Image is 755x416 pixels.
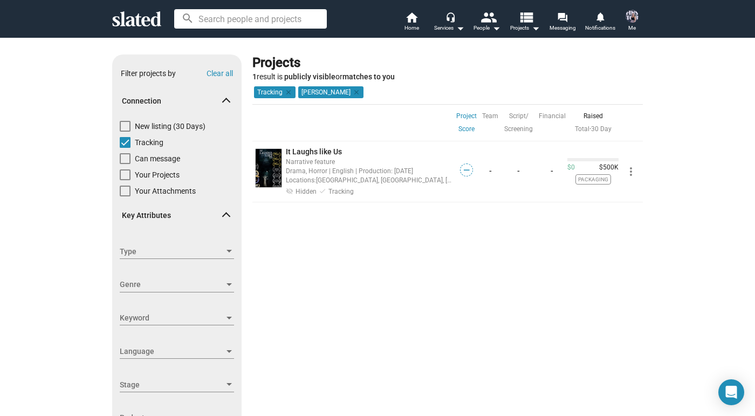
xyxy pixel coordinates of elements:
div: Open Intercom Messenger [718,379,744,405]
mat-chip: Tracking [254,86,296,98]
a: Financial [539,110,566,122]
button: People [468,11,506,35]
span: result is or [252,72,395,81]
span: Keyword [120,312,224,324]
span: Notifications [585,22,615,35]
span: Stage [120,379,224,391]
span: · [575,125,591,133]
mat-icon: view_list [518,9,534,25]
div: Narrative feature [286,156,452,167]
mat-icon: arrow_drop_down [454,22,466,35]
div: [GEOGRAPHIC_DATA], [GEOGRAPHIC_DATA], [GEOGRAPHIC_DATA] [286,175,452,185]
mat-icon: visibility_off [286,186,293,194]
mat-expansion-panel-header: Connection [112,84,242,119]
a: Messaging [544,11,581,35]
a: undefined [253,147,284,189]
b: publicly visible [284,72,335,81]
span: Locations: [286,176,316,184]
span: $0 [567,163,575,172]
span: Home [404,22,419,35]
mat-icon: done [319,186,326,194]
a: It Laughs like UsNarrative featureDrama, Horror | English | Production: [DATE]Locations:[GEOGRAPH... [286,147,452,197]
img: undefined [256,149,282,187]
span: Your Projects [135,169,180,180]
button: Nicole SellMe [619,8,645,36]
a: Total [575,125,589,133]
mat-expansion-panel-header: Key Attributes [112,199,242,233]
mat-icon: notifications [595,11,605,22]
a: Home [393,11,430,35]
div: Projects [252,54,639,72]
a: Team [482,110,498,122]
mat-icon: arrow_drop_down [529,22,542,35]
div: Services [434,22,464,35]
a: Script/ Screening [504,110,533,135]
mat-chip: [PERSON_NAME] [298,86,363,98]
mat-icon: home [405,11,418,24]
mat-icon: arrow_drop_down [490,22,503,35]
input: Search people and projects [174,9,327,29]
a: - [551,167,553,175]
mat-icon: clear [283,87,292,97]
span: Genre [120,279,224,290]
span: New listing (30 Days) [135,121,205,132]
strong: 1 [252,72,257,81]
span: Projects [510,22,540,35]
mat-icon: forum [557,12,567,22]
div: Raised [567,110,619,122]
button: Clear all [207,69,233,78]
a: - [489,167,492,175]
span: Me [628,22,636,35]
span: Type [120,246,224,257]
span: Packaging [575,174,611,185]
span: $500K [595,163,619,172]
span: Tracking [135,137,163,148]
a: Notifications [581,11,619,35]
a: Project Score [456,110,477,135]
mat-icon: more_vert [624,165,637,178]
span: Messaging [550,22,576,35]
span: It Laughs like Us [286,147,342,156]
mat-icon: people [481,9,496,25]
span: Your Attachments [135,186,196,196]
div: Drama, Horror | English | Production: [DATE] [286,166,452,176]
span: Tracking [328,188,354,195]
div: People [473,22,500,35]
span: — [461,165,472,175]
a: — [460,169,473,178]
button: Projects [506,11,544,35]
span: Hidden [296,188,317,195]
b: matches to you [342,72,395,81]
div: Filter projects by [121,69,176,79]
div: Connection [112,121,242,202]
a: 30 Day [591,125,612,133]
mat-icon: clear [351,87,360,97]
a: - [517,167,520,175]
span: Language [120,346,224,357]
mat-icon: headset_mic [445,12,455,22]
span: Key Attributes [122,210,223,221]
img: Nicole Sell [626,10,639,23]
span: Connection [122,96,223,106]
button: Services [430,11,468,35]
span: Can message [135,153,180,164]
